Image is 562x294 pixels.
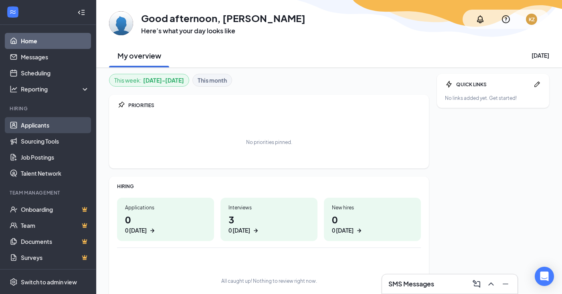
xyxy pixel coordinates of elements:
div: Hiring [10,105,88,112]
button: ComposeMessage [469,278,482,290]
svg: Notifications [475,14,485,24]
div: Applications [125,204,206,211]
svg: ChevronUp [486,279,496,289]
a: SurveysCrown [21,249,89,266]
a: Messages [21,49,89,65]
a: Scheduling [21,65,89,81]
svg: ArrowRight [252,227,260,235]
svg: ComposeMessage [472,279,481,289]
div: Reporting [21,85,90,93]
a: OnboardingCrown [21,201,89,217]
div: This week : [114,76,184,85]
b: [DATE] - [DATE] [143,76,184,85]
svg: Bolt [445,80,453,88]
div: 0 [DATE] [228,226,250,235]
div: Switch to admin view [21,278,77,286]
div: QUICK LINKS [456,81,530,88]
div: Open Intercom Messenger [535,267,554,286]
div: 0 [DATE] [332,226,354,235]
div: HIRING [117,183,421,190]
h3: SMS Messages [388,280,434,288]
svg: ArrowRight [355,227,363,235]
a: Interviews30 [DATE]ArrowRight [220,198,317,241]
svg: Settings [10,278,18,286]
a: DocumentsCrown [21,233,89,249]
svg: Collapse [77,8,85,16]
div: No priorities pinned. [246,139,292,146]
h3: Here’s what your day looks like [141,26,305,35]
div: Team Management [10,189,88,196]
h1: 3 [228,213,309,235]
h1: 0 [332,213,413,235]
a: Applications00 [DATE]ArrowRight [117,198,214,241]
svg: Analysis [10,85,18,93]
button: ChevronUp [484,278,497,290]
a: Job Postings [21,149,89,165]
div: KZ [529,16,535,23]
div: [DATE] [532,51,549,59]
svg: Pin [117,101,125,109]
h1: 0 [125,213,206,235]
a: Home [21,33,89,49]
div: 0 [DATE] [125,226,147,235]
a: Applicants [21,117,89,133]
a: Talent Network [21,165,89,181]
b: This month [198,76,227,85]
svg: WorkstreamLogo [9,8,17,16]
div: PRIORITIES [128,102,421,109]
svg: ArrowRight [148,227,156,235]
div: No links added yet. Get started! [445,95,541,101]
div: All caught up! Nothing to review right now. [221,278,317,284]
button: Minimize [498,278,511,290]
a: New hires00 [DATE]ArrowRight [324,198,421,241]
svg: Pen [533,80,541,88]
div: New hires [332,204,413,211]
svg: Minimize [501,279,510,289]
svg: QuestionInfo [501,14,511,24]
img: Kevin Zuniga [109,11,133,35]
h1: Good afternoon, [PERSON_NAME] [141,11,305,25]
div: Interviews [228,204,309,211]
h2: My overview [117,51,161,61]
a: Sourcing Tools [21,133,89,149]
a: TeamCrown [21,217,89,233]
